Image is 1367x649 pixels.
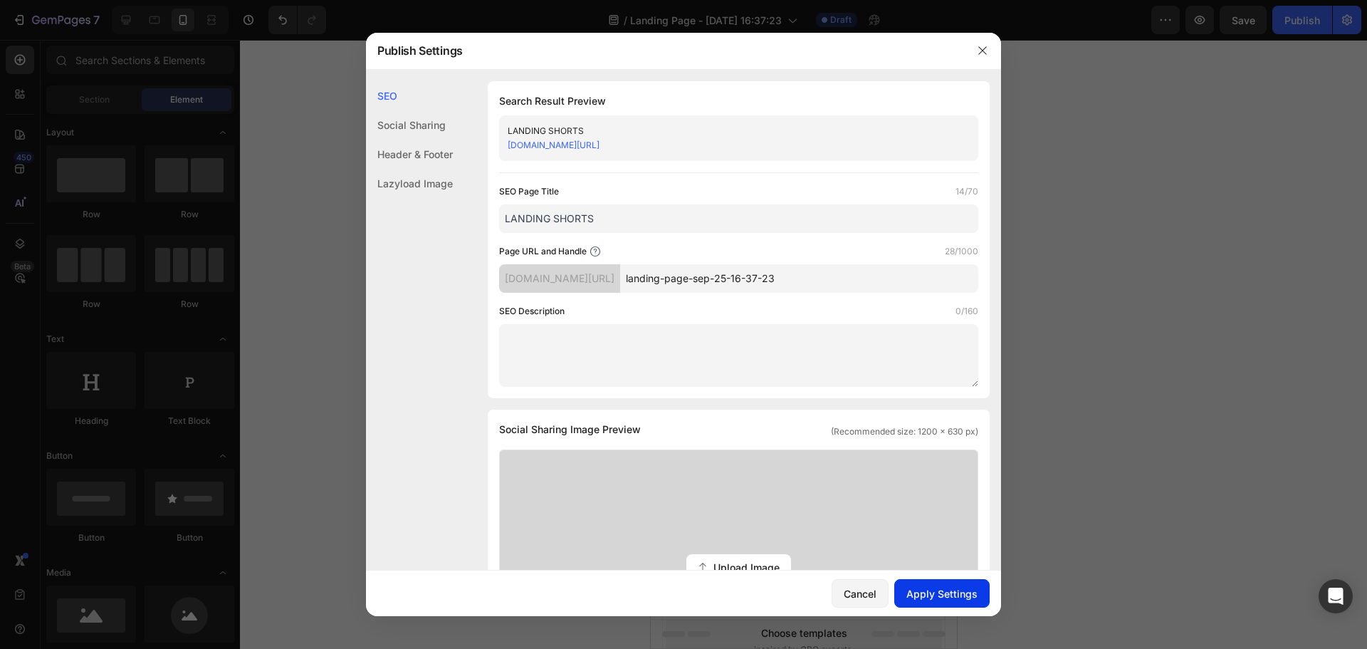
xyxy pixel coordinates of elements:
span: SOLO POR TIEMPO LIMITADO [80,135,226,152]
p: SEGUNDOS [178,107,227,123]
span: Social Sharing Image Preview [499,421,641,438]
label: SEO Description [499,304,565,318]
label: 0/160 [955,304,978,318]
div: Cancel [844,586,876,601]
p: MINUTOS [127,107,167,123]
label: SEO Page Title [499,185,559,199]
div: Social Sharing [366,110,453,140]
div: [DOMAIN_NAME][URL] [499,264,620,293]
span: (Recommended size: 1200 x 630 px) [831,425,978,438]
div: Open Intercom Messenger [1319,579,1353,613]
span: Upload Image [713,560,780,575]
label: Page URL and Handle [499,244,587,259]
a: [DOMAIN_NAME][URL] [508,140,599,150]
div: SEO [366,81,453,110]
input: Title [499,204,978,233]
div: LANDING SHORTS [508,124,946,138]
p: HORA [80,107,116,123]
label: 14/70 [955,185,978,199]
div: Apply Settings [906,586,978,601]
span: APROVECHA PROMO [56,34,251,66]
span: Add section [12,554,80,568]
div: 12 [178,64,227,107]
div: Lazyload Image [366,169,453,198]
div: 12 [80,64,116,107]
div: Publish Settings [366,32,964,69]
h1: Search Result Preview [499,93,978,110]
button: Apply Settings [894,579,990,608]
div: 46 [127,64,167,107]
input: Handle [620,264,978,293]
div: Header & Footer [366,140,453,169]
label: 28/1000 [945,244,978,259]
span: iPhone 15 Pro Max ( 430 px) [90,7,203,21]
button: Cancel [832,579,889,608]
